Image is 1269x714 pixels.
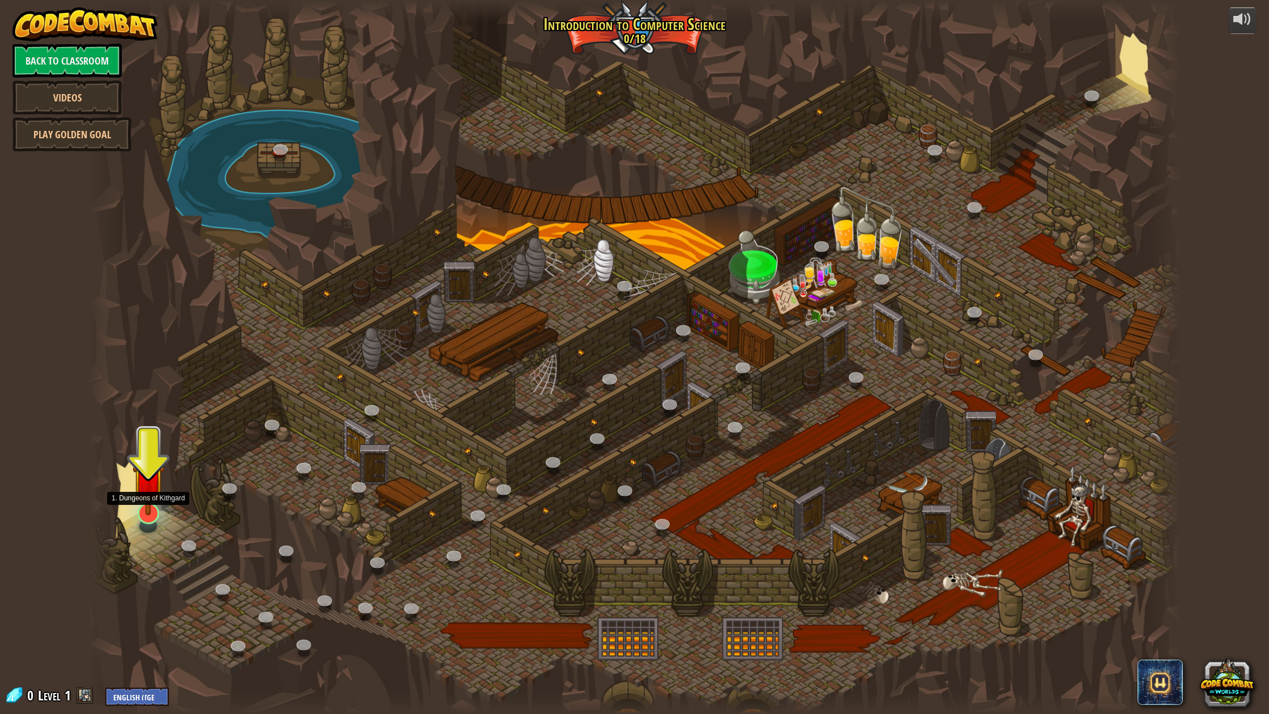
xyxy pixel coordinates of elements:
[65,686,71,704] span: 1
[12,80,122,114] a: Videos
[38,686,61,705] span: Level
[12,117,131,151] a: Play Golden Goal
[12,44,122,78] a: Back to Classroom
[133,444,164,516] img: level-banner-unstarted.png
[1228,7,1257,34] button: Adjust volume
[27,686,37,704] span: 0
[12,7,157,41] img: CodeCombat - Learn how to code by playing a game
